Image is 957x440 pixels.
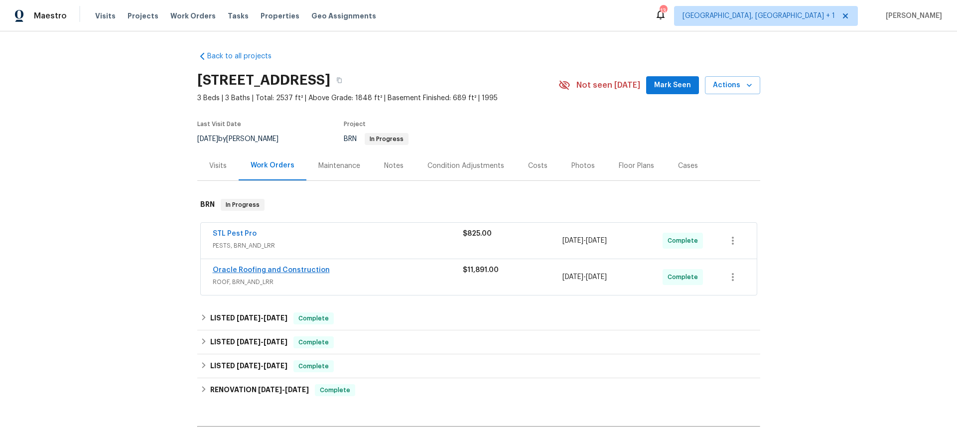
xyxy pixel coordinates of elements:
[619,161,654,171] div: Floor Plans
[213,277,463,287] span: ROOF, BRN_AND_LRR
[294,313,333,323] span: Complete
[213,241,463,251] span: PESTS, BRN_AND_LRR
[318,161,360,171] div: Maintenance
[237,338,287,345] span: -
[213,230,257,237] a: STL Pest Pro
[668,272,702,282] span: Complete
[237,314,261,321] span: [DATE]
[210,312,287,324] h6: LISTED
[344,121,366,127] span: Project
[258,386,282,393] span: [DATE]
[683,11,835,21] span: [GEOGRAPHIC_DATA], [GEOGRAPHIC_DATA] + 1
[586,237,607,244] span: [DATE]
[713,79,752,92] span: Actions
[197,306,760,330] div: LISTED [DATE]-[DATE]Complete
[366,136,408,142] span: In Progress
[213,267,330,274] a: Oracle Roofing and Construction
[95,11,116,21] span: Visits
[294,361,333,371] span: Complete
[562,237,583,244] span: [DATE]
[197,133,290,145] div: by [PERSON_NAME]
[285,386,309,393] span: [DATE]
[344,136,409,143] span: BRN
[237,314,287,321] span: -
[237,338,261,345] span: [DATE]
[264,314,287,321] span: [DATE]
[197,51,293,61] a: Back to all projects
[646,76,699,95] button: Mark Seen
[197,378,760,402] div: RENOVATION [DATE]-[DATE]Complete
[264,362,287,369] span: [DATE]
[562,236,607,246] span: -
[197,189,760,221] div: BRN In Progress
[258,386,309,393] span: -
[237,362,261,369] span: [DATE]
[251,160,294,170] div: Work Orders
[562,274,583,281] span: [DATE]
[705,76,760,95] button: Actions
[882,11,942,21] span: [PERSON_NAME]
[222,200,264,210] span: In Progress
[571,161,595,171] div: Photos
[210,384,309,396] h6: RENOVATION
[384,161,404,171] div: Notes
[197,354,760,378] div: LISTED [DATE]-[DATE]Complete
[197,136,218,143] span: [DATE]
[237,362,287,369] span: -
[668,236,702,246] span: Complete
[264,338,287,345] span: [DATE]
[660,6,667,16] div: 13
[294,337,333,347] span: Complete
[654,79,691,92] span: Mark Seen
[128,11,158,21] span: Projects
[34,11,67,21] span: Maestro
[427,161,504,171] div: Condition Adjustments
[200,199,215,211] h6: BRN
[197,330,760,354] div: LISTED [DATE]-[DATE]Complete
[197,75,330,85] h2: [STREET_ADDRESS]
[463,230,492,237] span: $825.00
[316,385,354,395] span: Complete
[576,80,640,90] span: Not seen [DATE]
[170,11,216,21] span: Work Orders
[209,161,227,171] div: Visits
[311,11,376,21] span: Geo Assignments
[210,336,287,348] h6: LISTED
[528,161,547,171] div: Costs
[586,274,607,281] span: [DATE]
[261,11,299,21] span: Properties
[562,272,607,282] span: -
[678,161,698,171] div: Cases
[197,121,241,127] span: Last Visit Date
[210,360,287,372] h6: LISTED
[197,93,558,103] span: 3 Beds | 3 Baths | Total: 2537 ft² | Above Grade: 1848 ft² | Basement Finished: 689 ft² | 1995
[228,12,249,19] span: Tasks
[463,267,499,274] span: $11,891.00
[330,71,348,89] button: Copy Address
